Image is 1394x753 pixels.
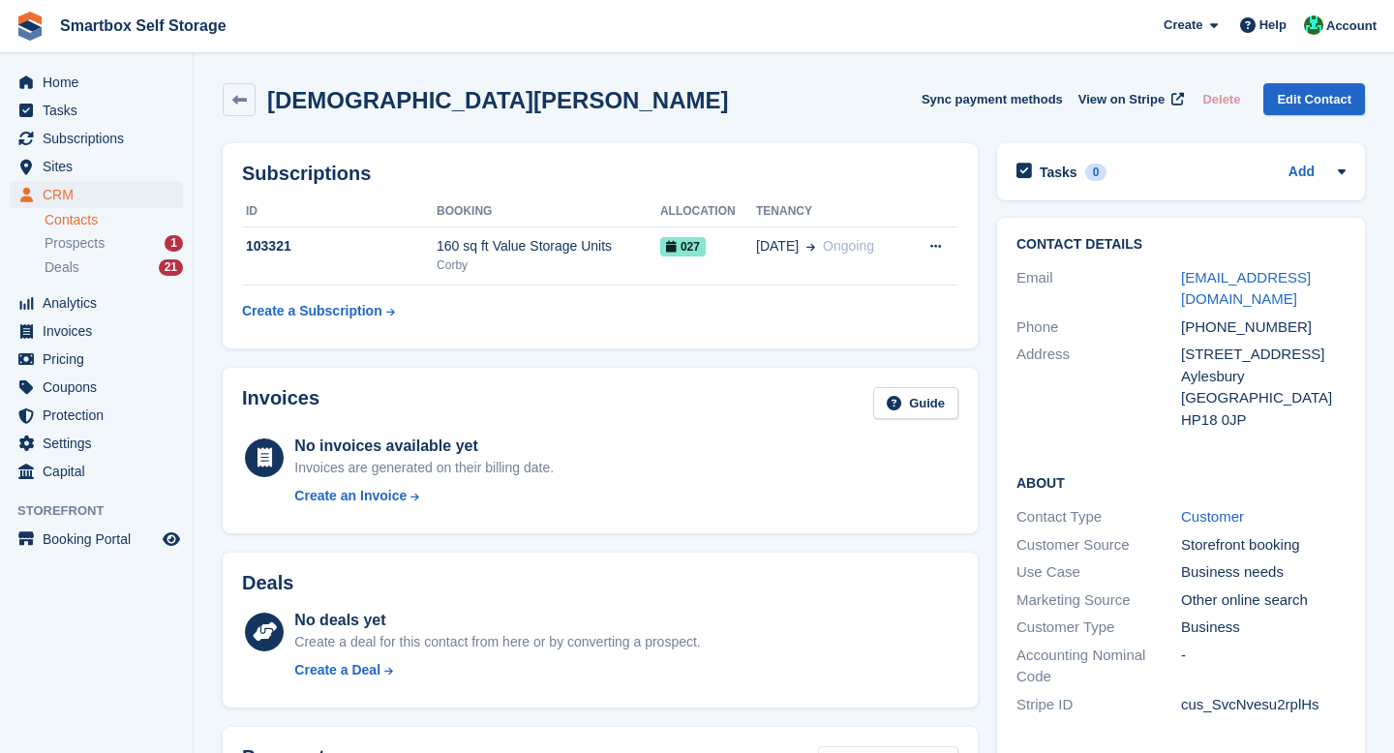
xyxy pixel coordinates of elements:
div: Create an Invoice [294,486,407,506]
div: No invoices available yet [294,435,554,458]
div: Customer Source [1016,534,1181,557]
span: Tasks [43,97,159,124]
span: Capital [43,458,159,485]
h2: Invoices [242,387,319,419]
div: Storefront booking [1181,534,1346,557]
a: Customer [1181,508,1244,525]
span: 027 [660,237,706,256]
div: Other online search [1181,589,1346,612]
a: menu [10,153,183,180]
a: menu [10,97,183,124]
h2: [DEMOGRAPHIC_DATA][PERSON_NAME] [267,87,728,113]
a: menu [10,289,183,316]
a: Create a Subscription [242,293,395,329]
div: [PHONE_NUMBER] [1181,316,1346,339]
h2: Contact Details [1016,237,1346,253]
div: Business [1181,617,1346,639]
a: Prospects 1 [45,233,183,254]
div: Create a Subscription [242,301,382,321]
span: Invoices [43,317,159,345]
h2: Subscriptions [242,163,958,185]
a: View on Stripe [1071,83,1188,115]
a: Create an Invoice [294,486,554,506]
th: Booking [437,196,660,227]
div: Aylesbury [1181,366,1346,388]
img: stora-icon-8386f47178a22dfd0bd8f6a31ec36ba5ce8667c1dd55bd0f319d3a0aa187defe.svg [15,12,45,41]
span: Protection [43,402,159,429]
a: Create a Deal [294,660,700,680]
div: Accounting Nominal Code [1016,645,1181,688]
div: Business needs [1181,561,1346,584]
button: Sync payment methods [922,83,1063,115]
span: Settings [43,430,159,457]
a: menu [10,346,183,373]
a: Guide [873,387,958,419]
a: menu [10,125,183,152]
a: menu [10,430,183,457]
div: Marketing Source [1016,589,1181,612]
img: Elinor Shepherd [1304,15,1323,35]
a: menu [10,402,183,429]
div: Contact Type [1016,506,1181,528]
a: menu [10,317,183,345]
span: Create [1164,15,1202,35]
div: Customer Type [1016,617,1181,639]
div: Phone [1016,316,1181,339]
div: [GEOGRAPHIC_DATA] [1181,387,1346,409]
span: Coupons [43,374,159,401]
div: [STREET_ADDRESS] [1181,344,1346,366]
span: Sites [43,153,159,180]
div: Create a Deal [294,660,380,680]
a: menu [10,526,183,553]
a: Smartbox Self Storage [52,10,234,42]
a: Deals 21 [45,257,183,278]
a: Preview store [160,527,183,551]
span: Storefront [17,501,193,521]
a: [EMAIL_ADDRESS][DOMAIN_NAME] [1181,269,1311,308]
div: cus_SvcNvesu2rplHs [1181,694,1346,716]
button: Delete [1195,83,1248,115]
div: Stripe ID [1016,694,1181,716]
div: 160 sq ft Value Storage Units [437,236,660,256]
span: CRM [43,181,159,208]
a: menu [10,69,183,96]
th: Allocation [660,196,756,227]
div: 0 [1085,164,1107,181]
span: Deals [45,258,79,277]
span: Account [1326,16,1377,36]
div: 21 [159,259,183,276]
span: View on Stripe [1078,90,1165,109]
div: Invoices are generated on their billing date. [294,458,554,478]
a: menu [10,458,183,485]
span: Pricing [43,346,159,373]
div: HP18 0JP [1181,409,1346,432]
a: menu [10,374,183,401]
span: Analytics [43,289,159,316]
a: menu [10,181,183,208]
div: No deals yet [294,609,700,632]
span: Home [43,69,159,96]
span: [DATE] [756,236,799,256]
span: Ongoing [823,238,874,254]
a: Contacts [45,211,183,229]
div: 103321 [242,236,437,256]
span: Booking Portal [43,526,159,553]
div: - [1181,645,1346,688]
div: Use Case [1016,561,1181,584]
div: 1 [165,235,183,252]
th: ID [242,196,437,227]
div: Email [1016,267,1181,311]
a: Add [1288,162,1315,184]
div: Create a deal for this contact from here or by converting a prospect. [294,632,700,652]
h2: Tasks [1040,164,1077,181]
a: Edit Contact [1263,83,1365,115]
h2: Deals [242,572,293,594]
span: Subscriptions [43,125,159,152]
span: Prospects [45,234,105,253]
div: Corby [437,256,660,274]
h2: About [1016,472,1346,492]
th: Tenancy [756,196,907,227]
div: Address [1016,344,1181,431]
span: Help [1259,15,1287,35]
